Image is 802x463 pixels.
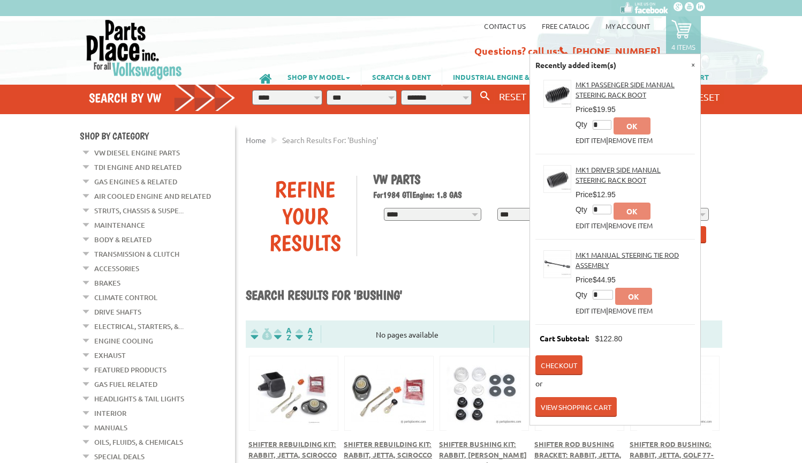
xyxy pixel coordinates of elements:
[361,68,442,86] a: SCRATCH & DENT
[666,16,701,58] a: 4 items
[254,176,357,256] div: Refine Your Results
[576,274,593,286] th: Price
[688,89,724,104] button: RESET
[272,328,293,340] img: Sort by Headline
[246,135,266,145] a: Home
[544,80,571,107] img: MK1 Passenger Side Manual Steering Rack Boot
[593,190,616,199] span: $12.95
[94,175,177,189] a: Gas Engines & Related
[476,88,494,104] button: Search By VW...
[692,91,720,102] span: RESET
[608,306,653,315] a: Remove Item
[576,250,679,270] a: MK1 Manual Steering Tie Rod Assembly
[535,355,582,375] a: Checkout
[94,305,141,319] a: Drive Shafts
[542,21,589,31] a: Free Catalog
[94,392,184,406] a: Headlights & Tail Lights
[593,105,616,114] span: $19.95
[484,21,526,31] a: Contact us
[576,245,695,316] div: |
[94,189,211,203] a: Air Cooled Engine and Related
[94,406,126,420] a: Interior
[576,80,675,99] a: MK1 Passenger Side Manual Steering Rack Boot
[543,165,571,193] a: MK1 Driver Side Manual Steering Rack Boot
[89,90,236,106] h4: Search by VW
[412,190,462,200] span: Engine: 1.8 GAS
[277,68,361,86] a: SHOP BY MODEL
[442,68,564,86] a: INDUSTRIAL ENGINE & PARTS
[494,325,596,343] div: Page
[576,74,687,146] div: |
[606,21,650,31] a: My Account
[94,319,184,333] a: Electrical, Starters, &...
[691,59,695,69] a: ×
[94,233,152,247] a: Body & Related
[499,91,526,102] span: RESET
[576,160,687,231] div: |
[608,221,653,230] a: Remove Item
[535,378,695,389] li: or
[543,80,571,108] a: MK1 Passenger Side Manual Steering Rack Boot
[251,328,272,340] img: filterpricelow.svg
[373,190,383,200] span: For
[576,286,593,305] th: Qty
[246,287,722,304] h1: Search results for 'bushing'
[94,290,157,304] a: Climate Control
[80,130,235,141] h4: Shop By Category
[321,329,494,340] div: No pages available
[535,332,594,345] span: Cart Subtotal:
[94,334,153,348] a: Engine Cooling
[94,363,167,377] a: Featured Products
[671,42,695,51] p: 4 items
[94,218,145,232] a: Maintenance
[94,146,180,160] a: VW Diesel Engine Parts
[593,275,616,284] span: $44.95
[282,135,378,145] span: Search results for: 'bushing'
[544,166,571,192] img: MK1 Driver Side Manual Steering Rack Boot
[576,136,606,145] a: Edit item
[94,435,183,449] a: Oils, Fluids, & Chemicals
[576,189,593,200] th: Price
[535,59,695,71] p: Recently added item(s)
[373,171,715,187] h1: VW Parts
[576,200,593,220] th: Qty
[94,262,139,275] a: Accessories
[535,397,617,417] a: View Shopping Cart
[576,115,593,135] th: Qty
[495,88,531,104] button: RESET
[576,165,661,184] a: MK1 Driver Side Manual Steering Rack Boot
[94,377,157,391] a: Gas Fuel Related
[94,204,184,218] a: Struts, Chassis & Suspe...
[608,136,653,145] a: Remove Item
[373,190,715,200] h2: 1984 GTI
[576,221,606,230] a: Edit item
[293,328,315,340] img: Sort by Sales Rank
[94,276,120,290] a: Brakes
[595,334,623,343] span: $122.80
[576,104,593,115] th: Price
[94,348,126,362] a: Exhaust
[94,247,179,261] a: Transmission & Clutch
[544,251,571,278] img: MK1 Manual Steering Tie Rod Assembly
[543,250,571,278] a: MK1 Manual Steering Tie Rod Assembly
[94,421,127,435] a: Manuals
[85,19,183,80] img: Parts Place Inc!
[576,306,606,315] a: Edit item
[94,160,181,174] a: TDI Engine and Related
